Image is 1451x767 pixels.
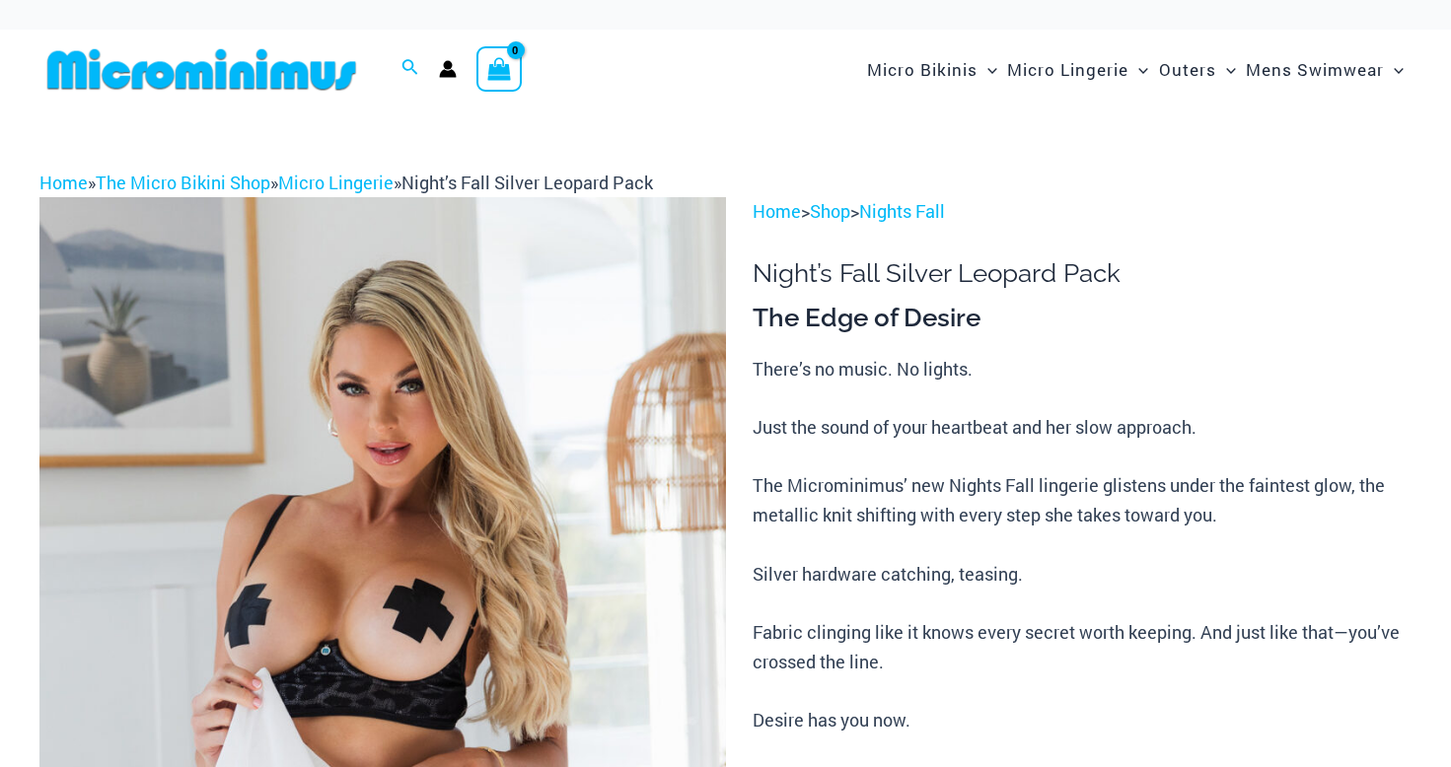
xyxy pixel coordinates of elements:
[39,171,653,194] span: » » »
[96,171,270,194] a: The Micro Bikini Shop
[753,199,801,223] a: Home
[978,44,997,95] span: Menu Toggle
[1246,44,1384,95] span: Mens Swimwear
[401,171,653,194] span: Night’s Fall Silver Leopard Pack
[476,46,522,92] a: View Shopping Cart, empty
[753,302,1412,335] h3: The Edge of Desire
[1154,39,1241,100] a: OutersMenu ToggleMenu Toggle
[278,171,394,194] a: Micro Lingerie
[753,197,1412,227] p: > >
[1216,44,1236,95] span: Menu Toggle
[439,60,457,78] a: Account icon link
[1128,44,1148,95] span: Menu Toggle
[1007,44,1128,95] span: Micro Lingerie
[1241,39,1409,100] a: Mens SwimwearMenu ToggleMenu Toggle
[401,56,419,82] a: Search icon link
[1384,44,1404,95] span: Menu Toggle
[859,36,1412,103] nav: Site Navigation
[1002,39,1153,100] a: Micro LingerieMenu ToggleMenu Toggle
[862,39,1002,100] a: Micro BikinisMenu ToggleMenu Toggle
[867,44,978,95] span: Micro Bikinis
[753,258,1412,289] h1: Night’s Fall Silver Leopard Pack
[859,199,945,223] a: Nights Fall
[39,171,88,194] a: Home
[810,199,850,223] a: Shop
[39,47,364,92] img: MM SHOP LOGO FLAT
[1159,44,1216,95] span: Outers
